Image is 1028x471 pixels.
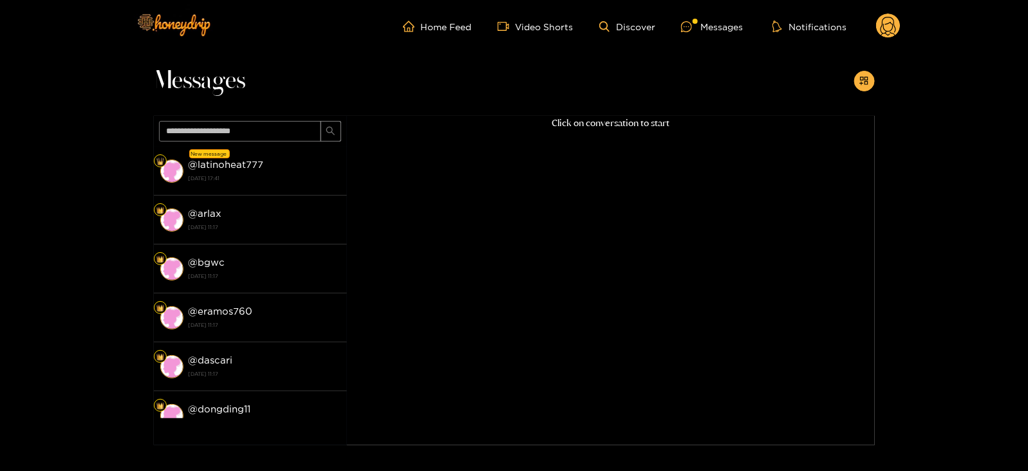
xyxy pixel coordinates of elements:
[189,208,222,219] strong: @ arlax
[498,21,574,32] a: Video Shorts
[403,21,472,32] a: Home Feed
[854,71,875,91] button: appstore-add
[156,158,164,165] img: Fan Level
[326,126,335,137] span: search
[498,21,516,32] span: video-camera
[156,402,164,410] img: Fan Level
[160,404,183,427] img: conversation
[189,319,341,331] strong: [DATE] 11:17
[156,255,164,263] img: Fan Level
[189,306,253,317] strong: @ eramos760
[156,304,164,312] img: Fan Level
[189,270,341,282] strong: [DATE] 11:17
[189,159,264,170] strong: @ latinoheat777
[403,21,421,32] span: home
[189,403,251,414] strong: @ dongding11
[189,257,225,268] strong: @ bgwc
[859,76,869,87] span: appstore-add
[769,20,850,33] button: Notifications
[160,257,183,281] img: conversation
[189,172,341,184] strong: [DATE] 17:41
[160,160,183,183] img: conversation
[154,66,246,97] span: Messages
[189,368,341,380] strong: [DATE] 11:17
[160,355,183,378] img: conversation
[599,21,655,32] a: Discover
[160,306,183,329] img: conversation
[347,116,875,131] p: Click on conversation to start
[681,19,743,34] div: Messages
[321,121,341,142] button: search
[156,207,164,214] img: Fan Level
[189,221,341,233] strong: [DATE] 11:17
[189,149,230,158] div: New message
[189,355,233,365] strong: @ dascari
[189,417,341,429] strong: [DATE] 11:17
[160,208,183,232] img: conversation
[156,353,164,361] img: Fan Level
